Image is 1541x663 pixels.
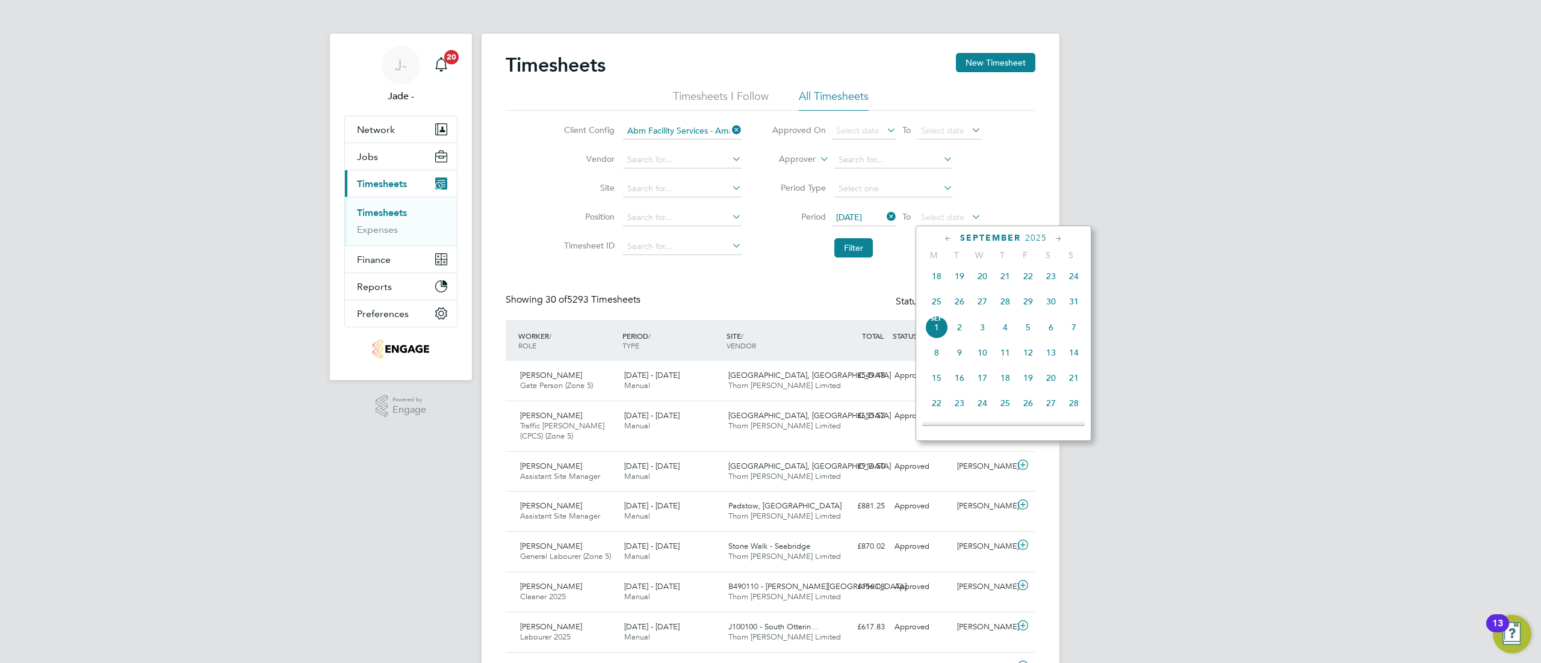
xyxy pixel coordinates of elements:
span: [DATE] - [DATE] [624,461,680,471]
span: [DATE] - [DATE] [624,621,680,632]
span: Labourer 2025 [520,632,571,642]
span: J- [395,57,407,73]
button: New Timesheet [956,53,1035,72]
span: Cleaner 2025 [520,591,566,602]
span: [PERSON_NAME] [520,370,582,380]
button: Open Resource Center, 13 new notifications [1493,615,1531,653]
span: [PERSON_NAME] [520,501,582,511]
label: Timesheet ID [560,240,615,251]
span: F [1014,250,1037,261]
span: Stone Walk - Seabridge [728,541,810,551]
div: Approved [890,496,952,516]
button: Reports [345,273,457,300]
input: Search for... [623,123,742,140]
span: 22 [1017,265,1040,288]
span: 15 [925,366,948,389]
span: [DATE] - [DATE] [624,501,680,511]
span: 29 [925,417,948,440]
span: Network [357,124,395,135]
span: 5293 Timesheets [545,294,640,306]
span: 25 [925,290,948,313]
span: S [1059,250,1082,261]
label: Period [772,211,826,222]
div: Approved [890,577,952,597]
span: 22 [925,392,948,415]
span: 23 [1040,265,1062,288]
span: / [549,331,551,341]
span: M [922,250,945,261]
span: Manual [624,380,650,390]
input: Search for... [623,180,742,197]
a: Timesheets [357,207,407,218]
span: TYPE [622,341,639,350]
span: 28 [1062,392,1085,415]
span: [GEOGRAPHIC_DATA], [GEOGRAPHIC_DATA] [728,370,891,380]
h2: Timesheets [506,53,606,77]
span: 11 [994,341,1017,364]
span: 28 [994,290,1017,313]
span: S [1037,250,1059,261]
a: J-Jade - [344,46,457,103]
div: £655.52 [827,406,890,426]
div: WORKER [515,325,619,356]
span: Thorn [PERSON_NAME] Limited [728,511,841,521]
span: 8 [925,341,948,364]
label: Period Type [772,182,826,193]
span: [DATE] - [DATE] [624,581,680,591]
span: Padstow, [GEOGRAPHIC_DATA] [728,501,842,511]
span: Thorn [PERSON_NAME] Limited [728,591,841,602]
span: Preferences [357,308,409,319]
span: Sep [925,316,948,322]
span: Thorn [PERSON_NAME] Limited [728,380,841,390]
div: Approved [890,537,952,557]
div: £549.48 [827,366,890,386]
span: 1 [925,316,948,339]
span: 7 [1062,316,1085,339]
a: Go to home page [344,339,457,359]
button: Filter [834,238,873,257]
span: W [968,250,991,261]
input: Select one [834,180,953,197]
span: 12 [1017,341,1040,364]
span: Manual [624,511,650,521]
span: 10 [971,341,994,364]
div: [PERSON_NAME] [952,617,1015,637]
label: Position [560,211,615,222]
input: Search for... [623,152,742,168]
span: 14 [1062,341,1085,364]
div: £870.02 [827,537,890,557]
div: [PERSON_NAME] [952,457,1015,476]
span: 19 [1017,366,1040,389]
span: Reports [357,281,392,292]
span: 18 [994,366,1017,389]
a: 20 [429,46,453,84]
span: 5 [1017,316,1040,339]
span: 27 [971,290,994,313]
div: Showing [506,294,643,306]
div: Approved [890,366,952,386]
span: [DATE] - [DATE] [624,370,680,380]
span: 20 [971,265,994,288]
span: 9 [948,341,971,364]
div: Approved [890,406,952,426]
span: Traffic [PERSON_NAME] (CPCS) (Zone 5) [520,421,604,441]
span: [DATE] - [DATE] [624,410,680,421]
div: £916.50 [827,457,890,476]
span: 6 [1040,316,1062,339]
span: 26 [1017,392,1040,415]
span: Jobs [357,151,378,162]
li: All Timesheets [799,89,869,111]
span: [GEOGRAPHIC_DATA], [GEOGRAPHIC_DATA] [728,461,891,471]
span: 18 [925,265,948,288]
div: SITE [724,325,828,356]
div: PERIOD [619,325,724,356]
img: thornbaker-logo-retina.png [373,339,429,359]
button: Finance [345,246,457,273]
span: Finance [357,254,391,265]
span: Manual [624,551,650,561]
span: Manual [624,591,650,602]
span: 20 [444,50,459,64]
span: Manual [624,471,650,481]
label: Client Config [560,125,615,135]
span: 30 of [545,294,567,306]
